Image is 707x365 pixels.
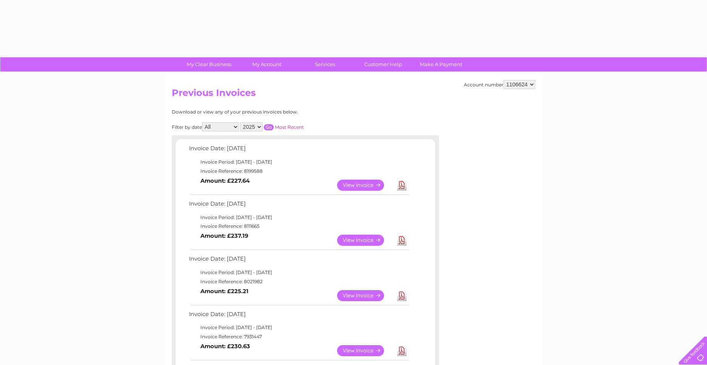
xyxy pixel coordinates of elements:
[337,345,393,356] a: View
[187,157,410,167] td: Invoice Period: [DATE] - [DATE]
[200,343,250,350] b: Amount: £230.63
[187,277,410,286] td: Invoice Reference: 8021982
[187,254,410,268] td: Invoice Date: [DATE]
[187,143,410,157] td: Invoice Date: [DATE]
[187,332,410,341] td: Invoice Reference: 7931447
[236,57,299,71] a: My Account
[410,57,473,71] a: Make A Payment
[337,235,393,246] a: View
[464,80,535,89] div: Account number
[200,232,248,239] b: Amount: £237.19
[172,88,535,102] h2: Previous Invoices
[275,124,304,130] a: Most Recent
[200,177,250,184] b: Amount: £227.64
[397,180,407,191] a: Download
[397,290,407,301] a: Download
[352,57,415,71] a: Customer Help
[187,213,410,222] td: Invoice Period: [DATE] - [DATE]
[187,167,410,176] td: Invoice Reference: 8199588
[178,57,241,71] a: My Clear Business
[172,109,372,115] div: Download or view any of your previous invoices below.
[172,122,372,131] div: Filter by date
[294,57,357,71] a: Services
[187,199,410,213] td: Invoice Date: [DATE]
[187,268,410,277] td: Invoice Period: [DATE] - [DATE]
[187,222,410,231] td: Invoice Reference: 8111665
[337,180,393,191] a: View
[337,290,393,301] a: View
[187,309,410,323] td: Invoice Date: [DATE]
[397,345,407,356] a: Download
[200,288,249,295] b: Amount: £225.21
[397,235,407,246] a: Download
[187,323,410,332] td: Invoice Period: [DATE] - [DATE]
